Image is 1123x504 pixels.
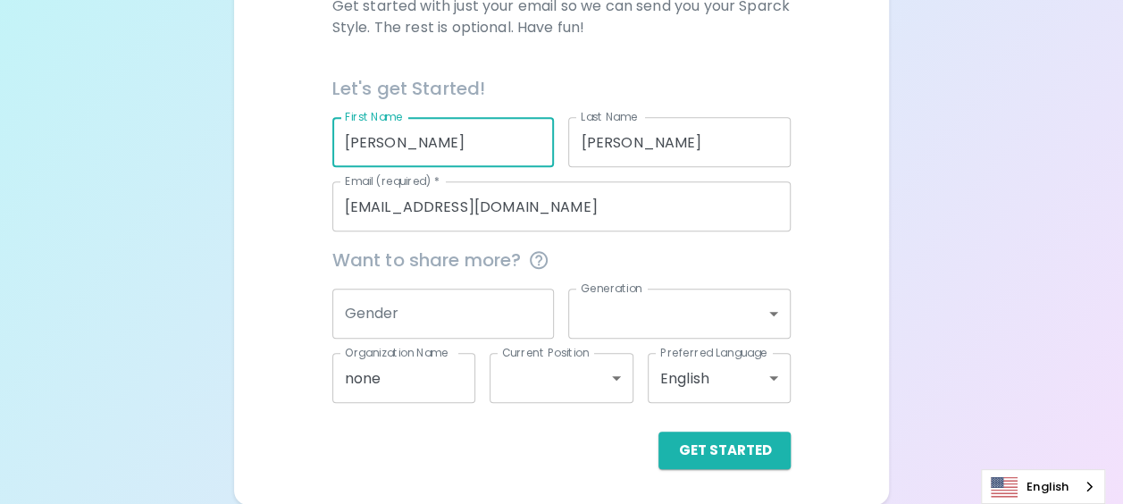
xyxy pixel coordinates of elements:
[528,249,549,271] svg: This information is completely confidential and only used for aggregated appreciation studies at ...
[982,470,1104,503] a: English
[502,345,589,360] label: Current Position
[660,345,767,360] label: Preferred Language
[581,281,642,296] label: Generation
[345,109,403,124] label: First Name
[332,246,792,274] span: Want to share more?
[345,173,440,189] label: Email (required)
[345,345,448,360] label: Organization Name
[981,469,1105,504] div: Language
[648,353,792,403] div: English
[332,74,792,103] h6: Let's get Started!
[581,109,637,124] label: Last Name
[658,432,791,469] button: Get Started
[981,469,1105,504] aside: Language selected: English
